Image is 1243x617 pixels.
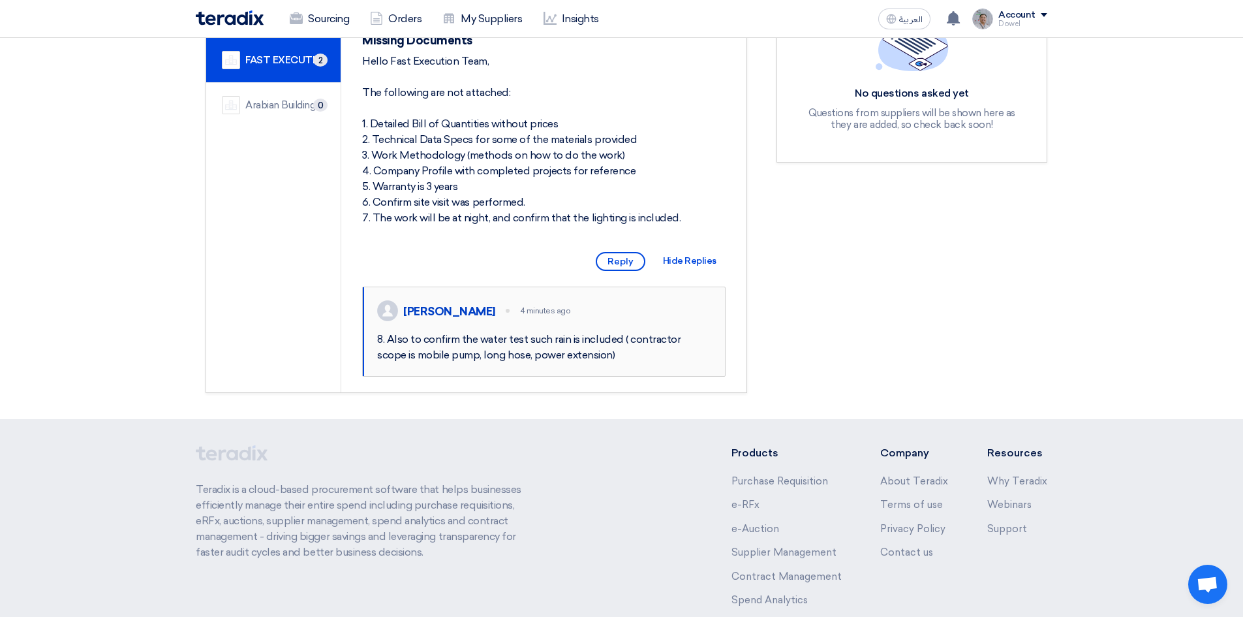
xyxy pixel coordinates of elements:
span: العربية [899,15,923,24]
a: Support [987,523,1027,535]
p: Teradix is a cloud-based procurement software that helps businesses efficiently manage their enti... [196,482,536,560]
li: Products [731,445,842,461]
a: Privacy Policy [880,523,945,535]
div: No questions asked yet [801,87,1023,101]
img: company-name [222,51,240,69]
div: 8. Also to confirm the water test such rain is included ( contractor scope is mobile pump, long h... [377,332,712,363]
a: Why Teradix [987,475,1047,487]
a: Purchase Requisition [731,475,828,487]
span: 2 [313,54,328,67]
img: IMG_1753965247717.jpg [972,8,993,29]
button: العربية [878,8,930,29]
li: Company [880,445,948,461]
a: Contract Management [731,571,842,582]
a: Orders [360,5,432,33]
a: Supplier Management [731,546,836,558]
li: Resources [987,445,1047,461]
div: Questions from suppliers will be shown here as they are added, so check back soon! [801,107,1023,131]
div: 4 minutes ago [520,305,571,317]
img: empty_state_list.svg [876,10,949,71]
a: Spend Analytics [731,594,808,606]
div: [PERSON_NAME] [403,304,495,319]
a: Insights [533,5,609,33]
img: company-name [222,96,240,114]
img: Teradix logo [196,10,264,25]
div: Arabian Building Support and Rehabilitation [245,98,325,113]
div: Dowel [998,20,1047,27]
div: FAST EXECUTION [245,53,325,68]
a: Sourcing [279,5,360,33]
a: Contact us [880,546,933,558]
a: About Teradix [880,475,948,487]
a: e-RFx [731,499,760,511]
div: Account [998,10,1036,21]
a: Webinars [987,499,1032,511]
a: Terms of use [880,499,943,511]
span: Reply [596,252,645,271]
a: My Suppliers [432,5,532,33]
span: 0 [313,99,328,112]
img: profile_test.png [377,300,398,321]
div: Hello Fast Execution Team, The following are not attached: 1. Detailed Bill of Quantities without... [362,54,726,226]
h5: Missing Documents [362,33,726,48]
a: e-Auction [731,523,779,535]
span: Hide Replies [663,255,716,266]
div: Open chat [1188,565,1227,604]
